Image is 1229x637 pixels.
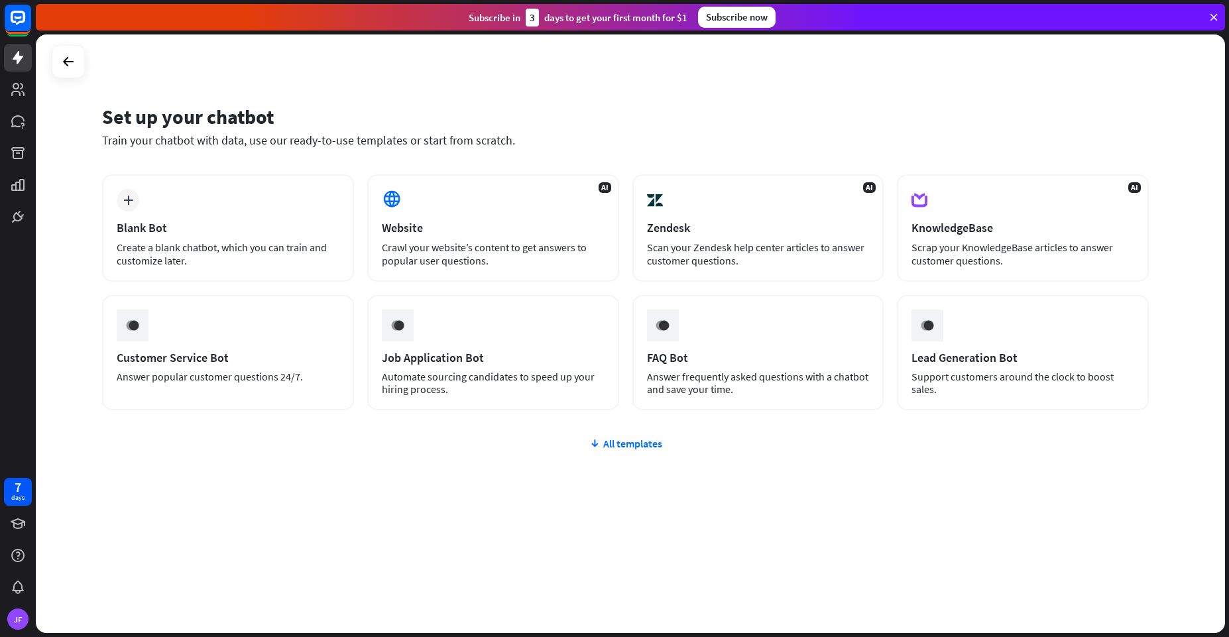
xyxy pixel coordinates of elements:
[526,9,539,27] div: 3
[15,481,21,493] div: 7
[7,608,29,630] div: JF
[11,493,25,502] div: days
[4,478,32,506] a: 7 days
[469,9,687,27] div: Subscribe in days to get your first month for $1
[698,7,776,28] div: Subscribe now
